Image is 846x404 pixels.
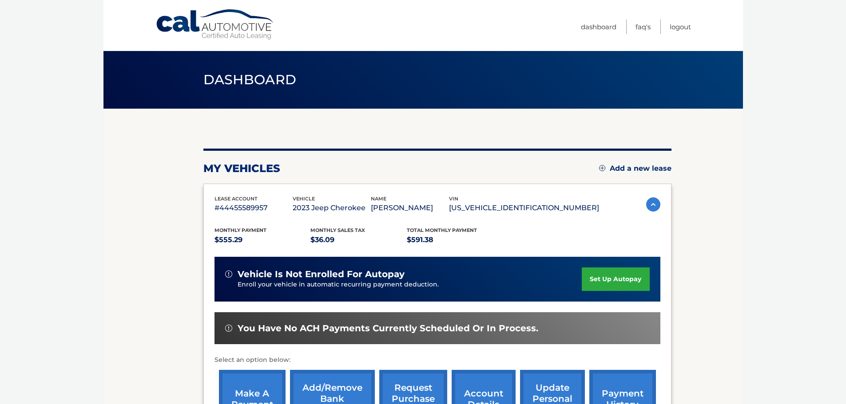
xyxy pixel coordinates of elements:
a: Dashboard [581,20,616,34]
img: alert-white.svg [225,325,232,332]
span: vehicle [293,196,315,202]
p: [US_VEHICLE_IDENTIFICATION_NUMBER] [449,202,599,214]
a: Add a new lease [599,164,671,173]
a: set up autopay [582,267,649,291]
a: FAQ's [635,20,651,34]
span: You have no ACH payments currently scheduled or in process. [238,323,538,334]
span: Total Monthly Payment [407,227,477,233]
img: add.svg [599,165,605,171]
p: $555.29 [214,234,311,246]
p: #44455589957 [214,202,293,214]
p: [PERSON_NAME] [371,202,449,214]
img: accordion-active.svg [646,197,660,212]
p: Enroll your vehicle in automatic recurring payment deduction. [238,280,582,290]
a: Cal Automotive [155,9,275,40]
span: vin [449,196,458,202]
p: 2023 Jeep Cherokee [293,202,371,214]
p: $591.38 [407,234,503,246]
span: Monthly Payment [214,227,266,233]
p: $36.09 [310,234,407,246]
span: Dashboard [203,71,297,88]
span: name [371,196,386,202]
img: alert-white.svg [225,271,232,278]
span: vehicle is not enrolled for autopay [238,269,405,280]
a: Logout [670,20,691,34]
span: Monthly sales Tax [310,227,365,233]
h2: my vehicles [203,162,280,175]
span: lease account [214,196,258,202]
p: Select an option below: [214,355,660,365]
